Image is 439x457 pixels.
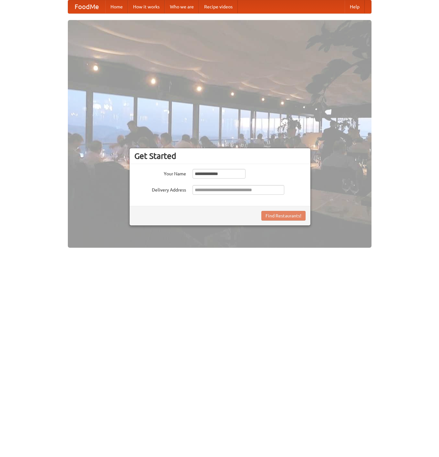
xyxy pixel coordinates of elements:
[199,0,238,13] a: Recipe videos
[165,0,199,13] a: Who we are
[345,0,365,13] a: Help
[68,0,105,13] a: FoodMe
[105,0,128,13] a: Home
[261,211,306,221] button: Find Restaurants!
[134,169,186,177] label: Your Name
[134,151,306,161] h3: Get Started
[134,185,186,193] label: Delivery Address
[128,0,165,13] a: How it works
